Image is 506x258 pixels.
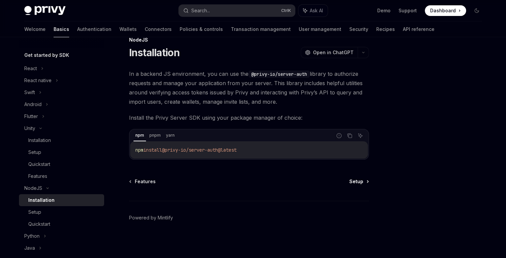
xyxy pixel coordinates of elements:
div: Quickstart [28,160,50,168]
span: Setup [349,178,363,185]
div: React native [24,76,52,84]
img: dark logo [24,6,66,15]
span: Ask AI [310,7,323,14]
a: Wallets [119,21,137,37]
a: Installation [19,194,104,206]
a: Setup [349,178,368,185]
h1: Installation [129,47,180,59]
a: Dashboard [425,5,466,16]
div: Installation [28,136,51,144]
span: npm [135,147,143,153]
div: Python [24,232,40,240]
div: Java [24,244,35,252]
a: Demo [377,7,391,14]
a: Connectors [145,21,172,37]
a: Support [399,7,417,14]
div: Search... [191,7,210,15]
a: Welcome [24,21,46,37]
button: Toggle dark mode [471,5,482,16]
a: Policies & controls [180,21,223,37]
a: Authentication [77,21,111,37]
div: Setup [28,148,41,156]
code: @privy-io/server-auth [249,70,310,78]
a: API reference [403,21,434,37]
div: pnpm [147,131,163,139]
div: React [24,64,37,72]
a: Setup [19,206,104,218]
a: Installation [19,134,104,146]
a: Setup [19,146,104,158]
a: Features [19,170,104,182]
a: Features [130,178,156,185]
h5: Get started by SDK [24,51,69,59]
span: Ctrl K [281,8,291,13]
div: Features [28,172,47,180]
button: Report incorrect code [335,131,343,140]
button: Copy the contents from the code block [345,131,354,140]
div: Android [24,100,42,108]
button: Ask AI [356,131,365,140]
button: Ask AI [298,5,328,17]
span: install [143,147,162,153]
div: npm [133,131,146,139]
span: Dashboard [430,7,456,14]
a: Powered by Mintlify [129,214,173,221]
div: Quickstart [28,220,50,228]
a: Recipes [376,21,395,37]
span: Features [135,178,156,185]
span: In a backend JS environment, you can use the library to authorize requests and manage your applic... [129,69,369,106]
div: Swift [24,88,35,96]
div: Installation [28,196,55,204]
div: yarn [164,131,177,139]
a: User management [299,21,341,37]
button: Open in ChatGPT [301,47,358,58]
span: Open in ChatGPT [313,49,354,56]
a: Security [349,21,368,37]
div: Setup [28,208,41,216]
div: Unity [24,124,35,132]
a: Basics [54,21,69,37]
a: Quickstart [19,158,104,170]
div: NodeJS [129,37,369,43]
span: @privy-io/server-auth@latest [162,147,237,153]
span: Install the Privy Server SDK using your package manager of choice: [129,113,369,122]
div: NodeJS [24,184,42,192]
a: Quickstart [19,218,104,230]
button: Search...CtrlK [179,5,295,17]
a: Transaction management [231,21,291,37]
div: Flutter [24,112,38,120]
